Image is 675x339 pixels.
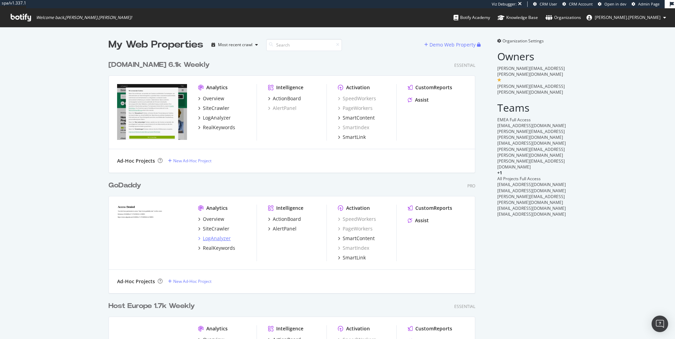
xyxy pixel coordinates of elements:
[273,225,297,232] div: AlertPanel
[266,39,342,51] input: Search
[108,301,198,311] a: Host Europe 1.7k Weekly
[198,105,229,112] a: SiteCrawler
[209,39,261,50] button: Most recent crawl
[424,42,477,48] a: Demo Web Property
[203,105,229,112] div: SiteCrawler
[218,43,252,47] div: Most recent crawl
[454,14,490,21] div: Botify Academy
[497,102,567,113] h2: Teams
[540,1,557,7] span: CRM User
[638,1,660,7] span: Admin Page
[168,158,211,164] a: New Ad-Hoc Project
[117,84,187,140] img: df.eu
[203,114,231,121] div: LogAnalyzer
[203,95,224,102] div: Overview
[206,325,228,332] div: Analytics
[415,325,452,332] div: CustomReports
[454,62,475,68] div: Essential
[533,1,557,7] a: CRM User
[415,205,452,212] div: CustomReports
[338,216,376,223] a: SpeedWorkers
[338,134,366,141] a: SmartLink
[497,146,565,158] span: [PERSON_NAME][EMAIL_ADDRESS][PERSON_NAME][DOMAIN_NAME]
[117,157,155,164] div: Ad-Hoc Projects
[108,60,210,70] div: [DOMAIN_NAME] 6.1k Weekly
[276,325,303,332] div: Intelligence
[198,225,229,232] a: SiteCrawler
[203,216,224,223] div: Overview
[424,39,477,50] button: Demo Web Property
[168,278,211,284] a: New Ad-Hoc Project
[497,65,565,77] span: [PERSON_NAME][EMAIL_ADDRESS][PERSON_NAME][DOMAIN_NAME]
[497,158,565,170] span: [PERSON_NAME][EMAIL_ADDRESS][DOMAIN_NAME]
[346,205,370,212] div: Activation
[268,95,301,102] a: ActionBoard
[415,84,452,91] div: CustomReports
[497,129,565,140] span: [PERSON_NAME][EMAIL_ADDRESS][PERSON_NAME][DOMAIN_NAME]
[338,225,373,232] a: PageWorkers
[198,124,235,131] a: RealKeywords
[343,235,375,242] div: SmartContent
[268,216,301,223] a: ActionBoard
[415,217,429,224] div: Assist
[408,205,452,212] a: CustomReports
[108,60,212,70] a: [DOMAIN_NAME] 6.1k Weekly
[173,278,211,284] div: New Ad-Hoc Project
[273,95,301,102] div: ActionBoard
[198,216,224,223] a: Overview
[117,278,155,285] div: Ad-Hoc Projects
[546,14,581,21] div: Organizations
[408,325,452,332] a: CustomReports
[581,12,672,23] button: [PERSON_NAME].[PERSON_NAME]
[408,217,429,224] a: Assist
[36,15,132,20] span: Welcome back, [PERSON_NAME].[PERSON_NAME] !
[497,182,566,187] span: [EMAIL_ADDRESS][DOMAIN_NAME]
[502,38,544,44] span: Organization Settings
[498,8,538,27] a: Knowledge Base
[497,176,567,182] div: All Projects Full Access
[408,84,452,91] a: CustomReports
[338,124,369,131] a: SmartIndex
[338,254,366,261] a: SmartLink
[343,114,375,121] div: SmartContent
[454,304,475,309] div: Essential
[343,134,366,141] div: SmartLink
[338,105,373,112] a: PageWorkers
[173,158,211,164] div: New Ad-Hoc Project
[408,96,429,103] a: Assist
[203,124,235,131] div: RealKeywords
[595,14,661,20] span: ryan.flanagan
[546,8,581,27] a: Organizations
[276,84,303,91] div: Intelligence
[198,114,231,121] a: LogAnalyzer
[454,8,490,27] a: Botify Academy
[492,1,517,7] div: Viz Debugger:
[497,170,502,176] span: + 1
[498,14,538,21] div: Knowledge Base
[108,181,144,191] a: GoDaddy
[108,38,203,52] div: My Web Properties
[268,105,297,112] a: AlertPanel
[467,183,475,189] div: Pro
[429,41,476,48] div: Demo Web Property
[346,84,370,91] div: Activation
[338,245,369,251] a: SmartIndex
[117,205,187,260] img: godaddy.com
[338,95,376,102] a: SpeedWorkers
[497,194,565,205] span: [PERSON_NAME][EMAIL_ADDRESS][PERSON_NAME][DOMAIN_NAME]
[203,235,231,242] div: LogAnalyzer
[604,1,626,7] span: Open in dev
[343,254,366,261] div: SmartLink
[598,1,626,7] a: Open in dev
[203,245,235,251] div: RealKeywords
[108,301,195,311] div: Host Europe 1.7k Weekly
[346,325,370,332] div: Activation
[415,96,429,103] div: Assist
[632,1,660,7] a: Admin Page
